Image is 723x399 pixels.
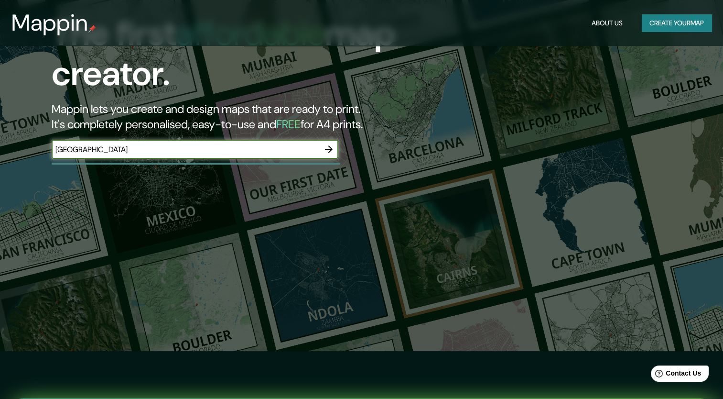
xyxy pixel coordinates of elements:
[11,10,88,36] h3: Mappin
[276,117,301,132] h5: FREE
[88,25,96,33] img: mappin-pin
[52,144,319,155] input: Choose your favourite place
[52,13,413,101] h1: The first map creator.
[52,101,413,132] h2: Mappin lets you create and design maps that are ready to print. It's completely personalised, eas...
[638,362,712,388] iframe: Help widget launcher
[642,14,712,32] button: Create yourmap
[588,14,626,32] button: About Us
